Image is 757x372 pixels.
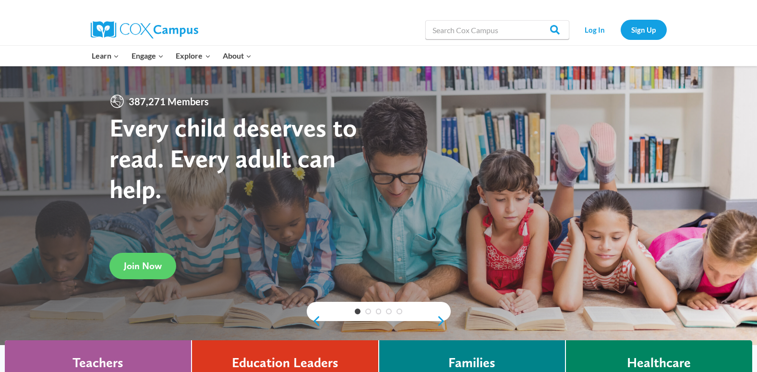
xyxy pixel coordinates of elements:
span: Engage [132,50,164,62]
span: Explore [176,50,210,62]
span: Join Now [124,260,162,272]
strong: Every child deserves to read. Every adult can help. [109,112,357,204]
h4: Teachers [72,355,123,371]
img: Cox Campus [91,21,198,38]
div: content slider buttons [307,311,451,331]
span: Learn [92,50,119,62]
h4: Education Leaders [232,355,338,371]
a: 2 [365,309,371,314]
h4: Families [448,355,495,371]
a: next [436,315,451,327]
a: Log In [574,20,616,39]
span: 387,271 Members [125,94,213,109]
a: Sign Up [621,20,667,39]
a: Join Now [109,253,176,279]
a: 4 [386,309,392,314]
a: 5 [397,309,402,314]
input: Search Cox Campus [425,20,569,39]
h4: Healthcare [627,355,691,371]
nav: Secondary Navigation [574,20,667,39]
nav: Primary Navigation [86,46,258,66]
span: About [223,50,252,62]
a: previous [307,315,321,327]
a: 1 [355,309,360,314]
a: 3 [376,309,382,314]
